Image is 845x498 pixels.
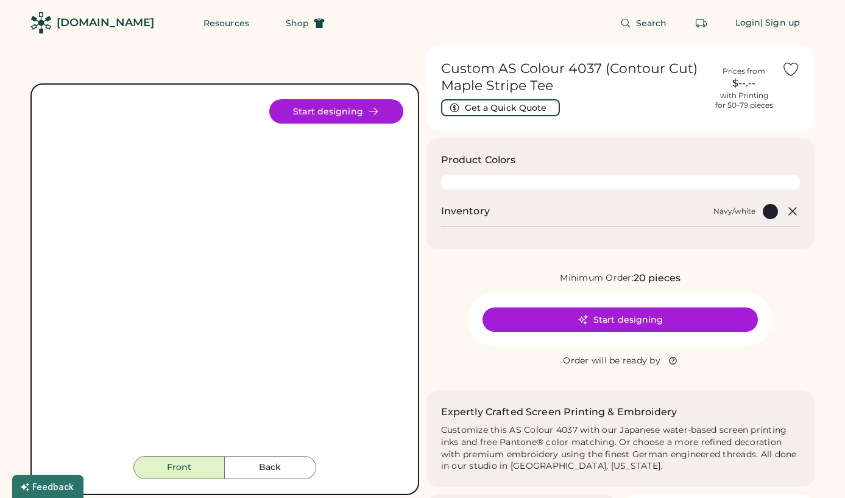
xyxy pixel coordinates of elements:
div: Customize this AS Colour 4037 with our Japanese water-based screen printing inks and free Pantone... [441,424,801,473]
div: [DOMAIN_NAME] [57,15,154,30]
h2: Expertly Crafted Screen Printing & Embroidery [441,405,677,419]
button: Start designing [483,307,758,332]
button: Shop [271,11,339,35]
div: with Printing for 50-79 pieces [715,91,773,110]
img: Rendered Logo - Screens [30,12,52,33]
span: Search [636,19,667,27]
div: Minimum Order: [560,272,634,284]
h2: Inventory [441,204,490,219]
button: Start designing [269,99,403,124]
div: 4037 Style Image [46,99,403,456]
img: 4037 - Navy/white Front Image [46,99,403,456]
div: Navy/white [713,206,755,216]
div: Prices from [723,66,765,76]
button: Back [225,456,316,479]
div: Login [735,17,761,29]
button: Search [606,11,682,35]
div: $--.-- [713,76,774,91]
button: Resources [189,11,264,35]
h3: Product Colors [441,153,516,167]
span: Shop [286,19,309,27]
button: Front [133,456,225,479]
div: Order will be ready by [563,355,660,367]
div: | Sign up [760,17,800,29]
h1: Custom AS Colour 4037 (Contour Cut) Maple Stripe Tee [441,60,707,94]
button: Get a Quick Quote [441,99,560,116]
button: Retrieve an order [689,11,713,35]
div: 20 pieces [634,271,681,286]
